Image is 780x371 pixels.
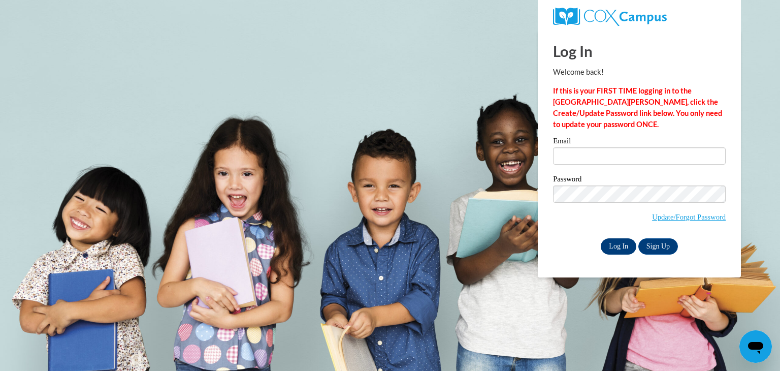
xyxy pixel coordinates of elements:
[739,330,772,363] iframe: Button to launch messaging window
[553,67,726,78] p: Welcome back!
[553,41,726,61] h1: Log In
[553,8,667,26] img: COX Campus
[553,8,726,26] a: COX Campus
[601,238,636,255] input: Log In
[553,137,726,147] label: Email
[553,175,726,185] label: Password
[553,86,722,129] strong: If this is your FIRST TIME logging in to the [GEOGRAPHIC_DATA][PERSON_NAME], click the Create/Upd...
[652,213,726,221] a: Update/Forgot Password
[638,238,678,255] a: Sign Up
